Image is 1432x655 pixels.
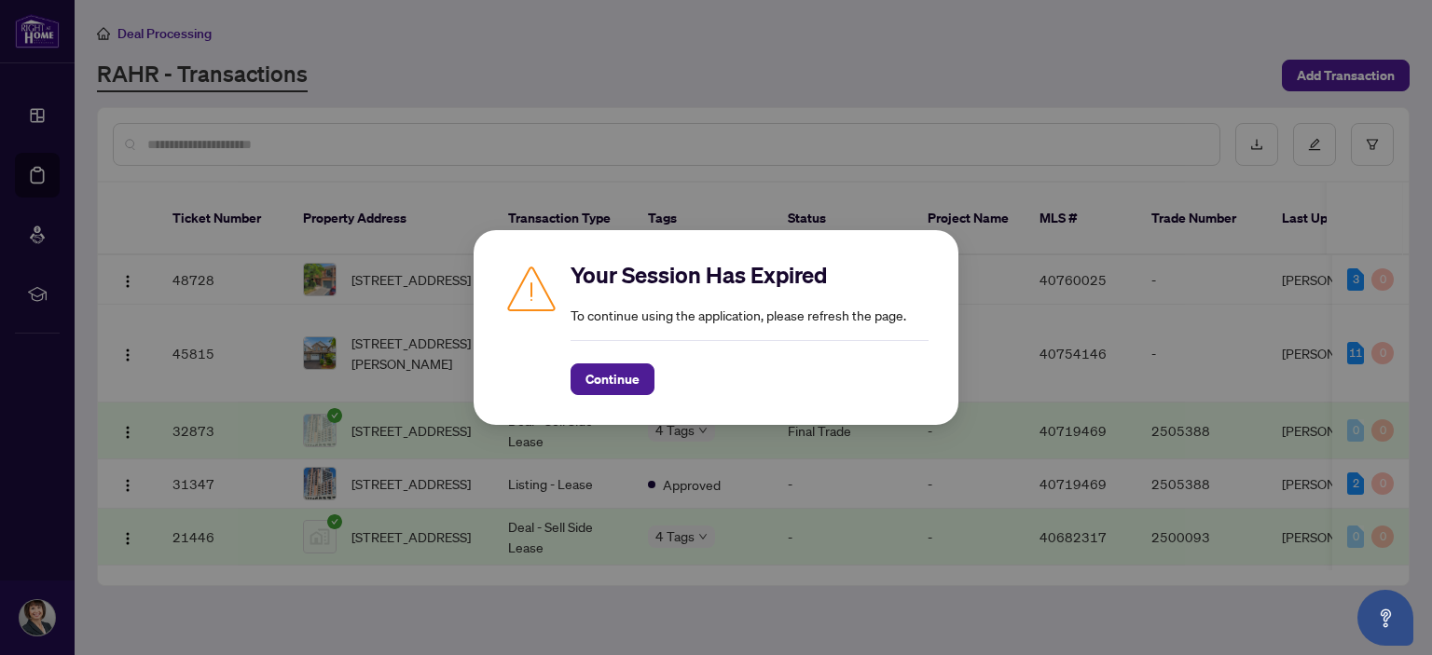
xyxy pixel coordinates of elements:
[1357,590,1413,646] button: Open asap
[585,364,640,394] span: Continue
[571,260,929,395] div: To continue using the application, please refresh the page.
[503,260,559,316] img: Caution icon
[571,260,929,290] h2: Your Session Has Expired
[571,363,654,395] button: Continue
